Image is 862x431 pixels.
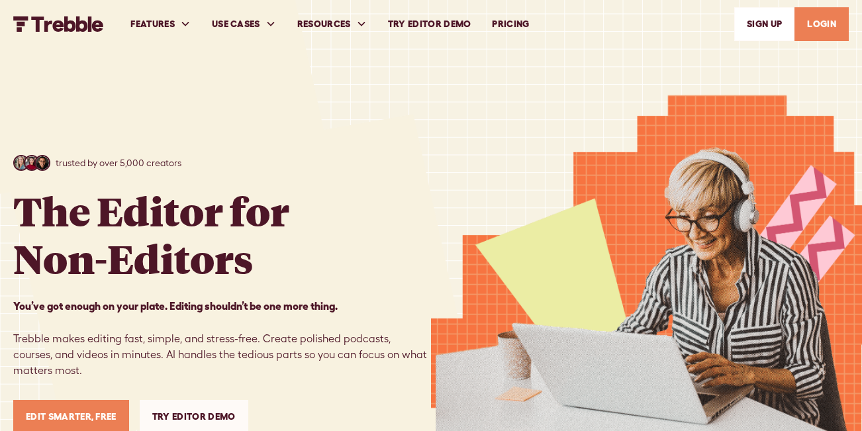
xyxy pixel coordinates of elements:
div: RESOURCES [297,17,351,31]
div: FEATURES [130,17,175,31]
a: PRICING [481,1,540,47]
p: trusted by over 5,000 creators [56,156,181,170]
div: FEATURES [120,1,201,47]
div: RESOURCES [287,1,377,47]
img: Trebble FM Logo [13,16,104,32]
div: USE CASES [212,17,260,31]
h1: The Editor for Non-Editors [13,187,289,282]
a: SIGn UP [734,7,794,41]
p: Trebble makes editing fast, simple, and stress-free. Create polished podcasts, courses, and video... [13,298,431,379]
a: LOGIN [794,7,849,41]
strong: You’ve got enough on your plate. Editing shouldn’t be one more thing. ‍ [13,300,338,312]
a: Try Editor Demo [377,1,482,47]
div: USE CASES [201,1,287,47]
a: home [13,16,104,32]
